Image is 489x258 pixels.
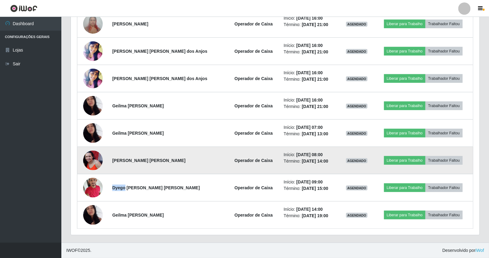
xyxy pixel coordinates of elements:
[296,16,323,21] time: [DATE] 16:00
[384,211,425,219] button: Liberar para Trabalho
[284,97,337,103] li: Início:
[83,175,103,201] img: 1741826148632.jpeg
[296,43,323,48] time: [DATE] 16:00
[296,179,323,184] time: [DATE] 09:00
[296,207,323,212] time: [DATE] 14:00
[425,20,463,28] button: Trabalhador Faltou
[346,22,368,27] span: AGENDADO
[284,158,337,164] li: Término:
[112,103,164,108] strong: Geilma [PERSON_NAME]
[346,104,368,109] span: AGENDADO
[384,102,425,110] button: Liberar para Trabalho
[10,5,37,12] img: CoreUI Logo
[284,76,337,83] li: Término:
[83,88,103,123] img: 1699231984036.jpeg
[284,213,337,219] li: Término:
[112,49,207,54] strong: [PERSON_NAME] [PERSON_NAME] dos Anjos
[302,159,328,164] time: [DATE] 14:00
[302,77,328,82] time: [DATE] 21:00
[235,158,273,163] strong: Operador de Caixa
[235,49,273,54] strong: Operador de Caixa
[235,213,273,218] strong: Operador de Caixa
[112,158,186,163] strong: [PERSON_NAME] [PERSON_NAME]
[302,22,328,27] time: [DATE] 21:00
[112,131,164,136] strong: Geilma [PERSON_NAME]
[346,158,368,163] span: AGENDADO
[83,11,103,37] img: 1722880664865.jpeg
[302,186,328,191] time: [DATE] 15:00
[66,247,91,254] span: © 2025 .
[235,185,273,190] strong: Operador de Caixa
[346,213,368,218] span: AGENDADO
[112,21,148,26] strong: [PERSON_NAME]
[284,206,337,213] li: Início:
[384,183,425,192] button: Liberar para Trabalho
[83,67,103,90] img: 1685320572909.jpeg
[284,152,337,158] li: Início:
[384,20,425,28] button: Liberar para Trabalho
[346,49,368,54] span: AGENDADO
[425,211,463,219] button: Trabalhador Faltou
[66,248,78,253] span: IWOF
[284,179,337,185] li: Início:
[425,156,463,165] button: Trabalhador Faltou
[284,70,337,76] li: Início:
[442,247,484,254] span: Desenvolvido por
[284,49,337,55] li: Término:
[346,76,368,81] span: AGENDADO
[425,129,463,137] button: Trabalhador Faltou
[302,104,328,109] time: [DATE] 21:00
[83,116,103,151] img: 1699231984036.jpeg
[284,103,337,110] li: Término:
[425,183,463,192] button: Trabalhador Faltou
[284,131,337,137] li: Término:
[296,70,323,75] time: [DATE] 16:00
[296,98,323,102] time: [DATE] 16:00
[425,47,463,56] button: Trabalhador Faltou
[83,198,103,233] img: 1699231984036.jpeg
[384,47,425,56] button: Liberar para Trabalho
[284,185,337,192] li: Término:
[235,103,273,108] strong: Operador de Caixa
[302,213,328,218] time: [DATE] 19:00
[384,74,425,83] button: Liberar para Trabalho
[235,21,273,26] strong: Operador de Caixa
[284,15,337,21] li: Início:
[296,152,323,157] time: [DATE] 08:00
[284,21,337,28] li: Término:
[112,185,200,190] strong: Dyego [PERSON_NAME] [PERSON_NAME]
[284,124,337,131] li: Início:
[296,125,323,130] time: [DATE] 07:00
[302,131,328,136] time: [DATE] 13:00
[384,156,425,165] button: Liberar para Trabalho
[112,76,207,81] strong: [PERSON_NAME] [PERSON_NAME] dos Anjos
[476,248,484,253] a: iWof
[235,131,273,136] strong: Operador de Caixa
[112,213,164,218] strong: Geilma [PERSON_NAME]
[83,151,103,170] img: 1743338839822.jpeg
[346,131,368,136] span: AGENDADO
[302,49,328,54] time: [DATE] 21:00
[425,74,463,83] button: Trabalhador Faltou
[384,129,425,137] button: Liberar para Trabalho
[284,42,337,49] li: Início:
[425,102,463,110] button: Trabalhador Faltou
[346,186,368,191] span: AGENDADO
[83,40,103,63] img: 1685320572909.jpeg
[235,76,273,81] strong: Operador de Caixa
